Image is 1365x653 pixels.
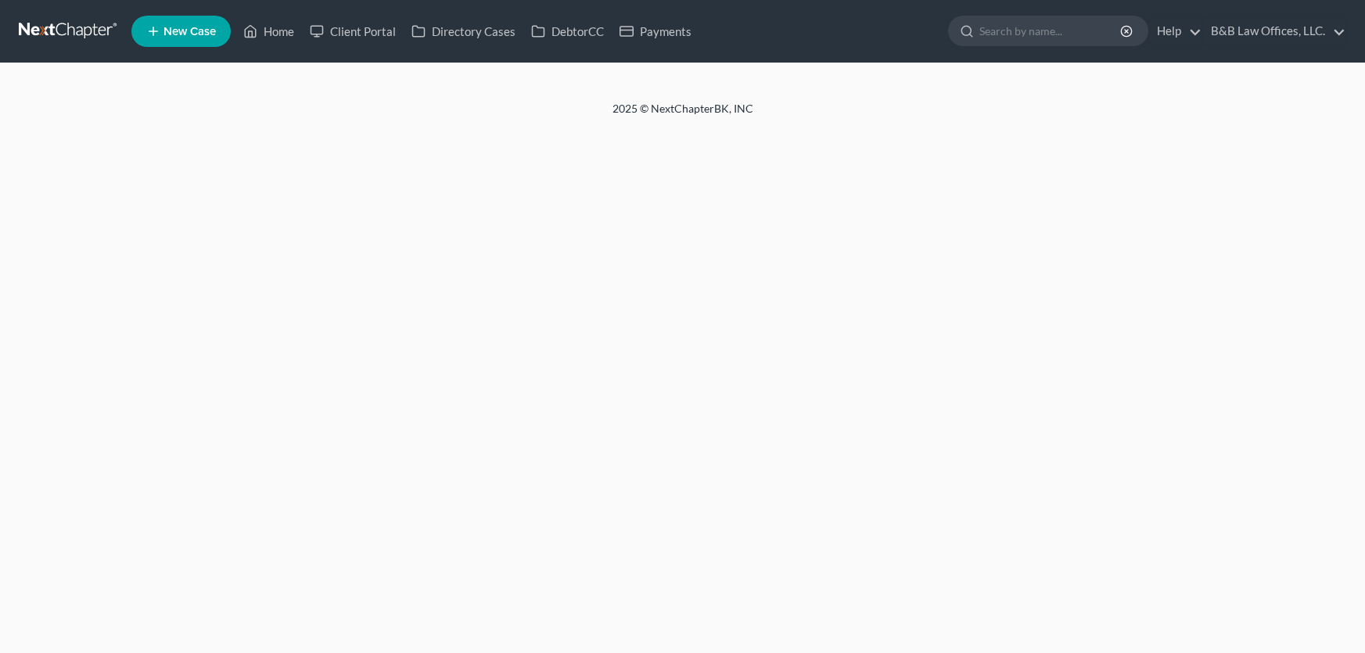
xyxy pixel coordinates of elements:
a: Help [1149,17,1202,45]
span: New Case [163,26,216,38]
div: 2025 © NextChapterBK, INC [237,101,1129,129]
a: Directory Cases [404,17,523,45]
a: B&B Law Offices, LLC. [1203,17,1345,45]
a: Client Portal [302,17,404,45]
a: Home [235,17,302,45]
input: Search by name... [979,16,1123,45]
a: DebtorCC [523,17,612,45]
a: Payments [612,17,699,45]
